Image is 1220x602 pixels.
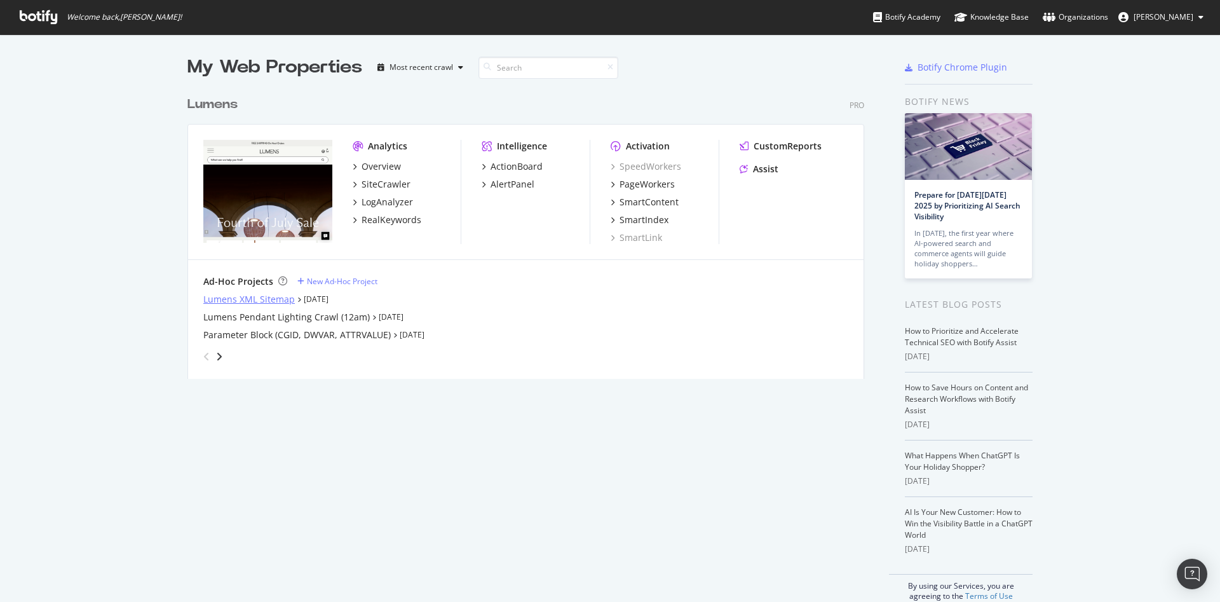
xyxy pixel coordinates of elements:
[297,276,377,287] a: New Ad-Hoc Project
[203,293,295,306] a: Lumens XML Sitemap
[905,507,1033,540] a: AI Is Your New Customer: How to Win the Visibility Battle in a ChatGPT World
[905,450,1020,472] a: What Happens When ChatGPT Is Your Holiday Shopper?
[491,178,534,191] div: AlertPanel
[954,11,1029,24] div: Knowledge Base
[905,325,1019,348] a: How to Prioritize and Accelerate Technical SEO with Botify Assist
[620,178,675,191] div: PageWorkers
[611,196,679,209] a: SmartContent
[307,276,377,287] div: New Ad-Hoc Project
[905,382,1028,416] a: How to Save Hours on Content and Research Workflows with Botify Assist
[965,591,1013,601] a: Terms of Use
[353,178,410,191] a: SiteCrawler
[905,61,1007,74] a: Botify Chrome Plugin
[611,214,668,226] a: SmartIndex
[850,100,864,111] div: Pro
[905,419,1033,430] div: [DATE]
[353,196,413,209] a: LogAnalyzer
[379,311,403,322] a: [DATE]
[754,140,822,153] div: CustomReports
[362,160,401,173] div: Overview
[905,351,1033,362] div: [DATE]
[400,329,424,340] a: [DATE]
[914,228,1022,269] div: In [DATE], the first year where AI-powered search and commerce agents will guide holiday shoppers…
[620,214,668,226] div: SmartIndex
[611,160,681,173] a: SpeedWorkers
[187,55,362,80] div: My Web Properties
[353,160,401,173] a: Overview
[187,95,238,114] div: Lumens
[873,11,940,24] div: Botify Academy
[740,140,822,153] a: CustomReports
[905,544,1033,555] div: [DATE]
[611,178,675,191] a: PageWorkers
[889,574,1033,601] div: By using our Services, you are agreeing to the
[203,275,273,288] div: Ad-Hoc Projects
[905,113,1032,180] img: Prepare for Black Friday 2025 by Prioritizing AI Search Visibility
[914,189,1020,222] a: Prepare for [DATE][DATE] 2025 by Prioritizing AI Search Visibility
[626,140,670,153] div: Activation
[1043,11,1108,24] div: Organizations
[905,298,1033,311] div: Latest Blog Posts
[362,178,410,191] div: SiteCrawler
[611,231,662,244] a: SmartLink
[753,163,778,175] div: Assist
[368,140,407,153] div: Analytics
[491,160,543,173] div: ActionBoard
[372,57,468,78] button: Most recent crawl
[304,294,329,304] a: [DATE]
[1177,559,1207,589] div: Open Intercom Messenger
[390,64,453,71] div: Most recent crawl
[187,95,243,114] a: Lumens
[362,196,413,209] div: LogAnalyzer
[215,350,224,363] div: angle-right
[353,214,421,226] a: RealKeywords
[482,160,543,173] a: ActionBoard
[203,140,332,243] img: www.lumens.com
[740,163,778,175] a: Assist
[478,57,618,79] input: Search
[1134,11,1193,22] span: Gregory
[905,95,1033,109] div: Botify news
[203,329,391,341] a: Parameter Block (CGID, DWVAR, ATTRVALUE)
[497,140,547,153] div: Intelligence
[203,311,370,324] a: Lumens Pendant Lighting Crawl (12am)
[905,475,1033,487] div: [DATE]
[1108,7,1214,27] button: [PERSON_NAME]
[918,61,1007,74] div: Botify Chrome Plugin
[482,178,534,191] a: AlertPanel
[198,346,215,367] div: angle-left
[620,196,679,209] div: SmartContent
[362,214,421,226] div: RealKeywords
[67,12,182,22] span: Welcome back, [PERSON_NAME] !
[187,80,874,379] div: grid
